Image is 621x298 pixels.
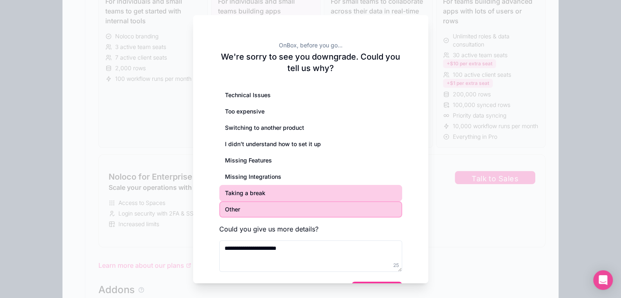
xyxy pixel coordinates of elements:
h3: Could you give us more details? [219,224,402,234]
div: Too expensive [219,103,402,120]
div: Other [219,201,402,218]
div: Switching to another product [219,120,402,136]
div: Missing Integrations [219,169,402,185]
div: Open Intercom Messenger [593,270,613,290]
h2: We're sorry to see you downgrade. Could you tell us why? [219,51,402,74]
div: Missing Features [219,152,402,169]
div: Taking a break [219,185,402,201]
div: I didn’t understand how to set it up [219,136,402,152]
div: Technical Issues [219,87,402,103]
h2: OnBox, before you go... [219,41,402,49]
